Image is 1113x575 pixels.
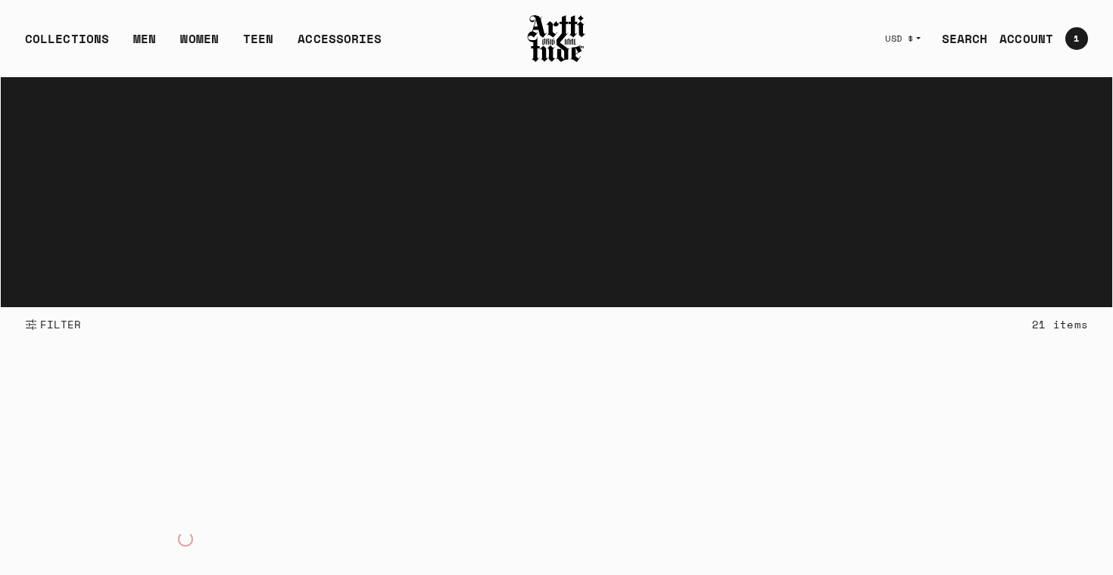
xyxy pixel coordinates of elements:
[298,30,382,60] div: ACCESSORIES
[37,317,82,332] span: FILTER
[243,30,273,60] a: TEEN
[25,30,109,60] div: COLLECTIONS
[876,22,930,55] button: USD $
[1053,21,1088,56] a: Open cart
[885,33,914,45] span: USD $
[13,30,394,60] ul: Main navigation
[1,77,1112,307] video: Your browser does not support the video tag.
[526,13,587,64] img: Arttitude
[180,30,219,60] a: WOMEN
[930,23,988,54] a: SEARCH
[1074,34,1079,43] span: 1
[987,23,1053,54] a: ACCOUNT
[133,30,156,60] a: MEN
[25,308,82,341] button: Show filters
[1032,315,1088,333] div: 21 items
